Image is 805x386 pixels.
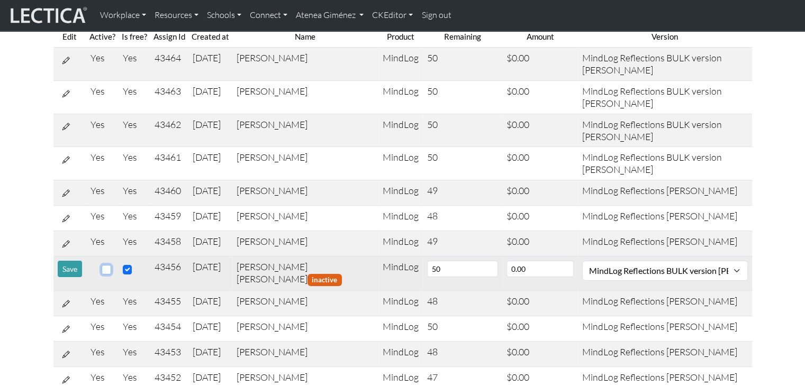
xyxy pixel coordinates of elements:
[246,4,292,26] a: Connect
[506,52,529,63] span: $0.00
[123,320,146,333] div: Yes
[150,4,203,26] a: Resources
[378,48,423,81] td: MindLog
[232,180,379,206] td: [PERSON_NAME]
[378,147,423,180] td: MindLog
[123,235,146,247] div: Yes
[427,235,438,247] span: 49
[123,118,146,131] div: Yes
[96,4,150,26] a: Workplace
[123,52,146,64] div: Yes
[232,48,379,81] td: [PERSON_NAME]
[53,26,86,48] th: Edit
[150,206,188,231] td: 43459
[378,206,423,231] td: MindLog
[378,341,423,366] td: MindLog
[150,341,188,366] td: 43453
[368,4,417,26] a: CKEditor
[123,151,146,163] div: Yes
[232,147,379,180] td: [PERSON_NAME]
[91,371,114,383] div: Yes
[582,85,748,109] div: MindLog Reflections BULK version [PERSON_NAME]
[378,256,423,291] td: MindLog
[427,346,438,357] span: 48
[91,295,114,307] div: Yes
[378,316,423,341] td: MindLog
[150,147,188,180] td: 43461
[582,371,748,383] div: MindLog Reflections [PERSON_NAME]
[427,371,438,383] span: 47
[123,85,146,97] div: Yes
[188,147,232,180] td: [DATE]
[582,235,748,247] div: MindLog Reflections [PERSON_NAME]
[506,85,529,97] span: $0.00
[427,118,438,130] span: 50
[91,85,114,97] div: Yes
[427,52,438,63] span: 50
[506,320,529,332] span: $0.00
[506,235,529,247] span: $0.00
[150,231,188,256] td: 43458
[232,81,379,114] td: [PERSON_NAME]
[582,295,748,307] div: MindLog Reflections [PERSON_NAME]
[119,26,150,48] th: Is free?
[417,4,455,26] a: Sign out
[188,26,232,48] th: Created at
[188,48,232,81] td: [DATE]
[188,114,232,147] td: [DATE]
[506,151,529,163] span: $0.00
[582,185,748,197] div: MindLog Reflections [PERSON_NAME]
[582,210,748,222] div: MindLog Reflections [PERSON_NAME]
[427,85,438,97] span: 50
[123,295,146,307] div: Yes
[506,118,529,130] span: $0.00
[123,371,146,383] div: Yes
[91,185,114,197] div: Yes
[150,26,188,48] th: Assign Id
[188,316,232,341] td: [DATE]
[582,52,748,76] div: MindLog Reflections BULK version [PERSON_NAME]
[307,274,342,286] span: inactive
[582,151,748,176] div: MindLog Reflections BULK version [PERSON_NAME]
[232,206,379,231] td: [PERSON_NAME]
[378,114,423,147] td: MindLog
[232,26,379,48] th: Name
[578,26,752,48] th: Version
[123,346,146,358] div: Yes
[506,210,529,222] span: $0.00
[378,26,423,48] th: Product
[378,290,423,316] td: MindLog
[86,26,119,48] th: Active?
[58,261,82,277] button: Save
[188,290,232,316] td: [DATE]
[203,4,246,26] a: Schools
[188,180,232,206] td: [DATE]
[427,185,438,196] span: 49
[378,231,423,256] td: MindLog
[91,320,114,333] div: Yes
[582,346,748,358] div: MindLog Reflections [PERSON_NAME]
[8,5,87,25] img: lecticalive
[91,151,114,163] div: Yes
[427,295,438,307] span: 48
[232,231,379,256] td: [PERSON_NAME]
[150,256,188,291] td: 43456
[91,235,114,247] div: Yes
[91,346,114,358] div: Yes
[150,81,188,114] td: 43463
[506,295,529,307] span: $0.00
[427,210,438,222] span: 48
[506,371,529,383] span: $0.00
[150,48,188,81] td: 43464
[150,180,188,206] td: 43460
[123,210,146,222] div: Yes
[150,114,188,147] td: 43462
[188,81,232,114] td: [DATE]
[232,114,379,147] td: [PERSON_NAME]
[188,341,232,366] td: [DATE]
[427,151,438,163] span: 50
[188,256,232,291] td: [DATE]
[232,290,379,316] td: [PERSON_NAME]
[232,341,379,366] td: [PERSON_NAME]
[91,118,114,131] div: Yes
